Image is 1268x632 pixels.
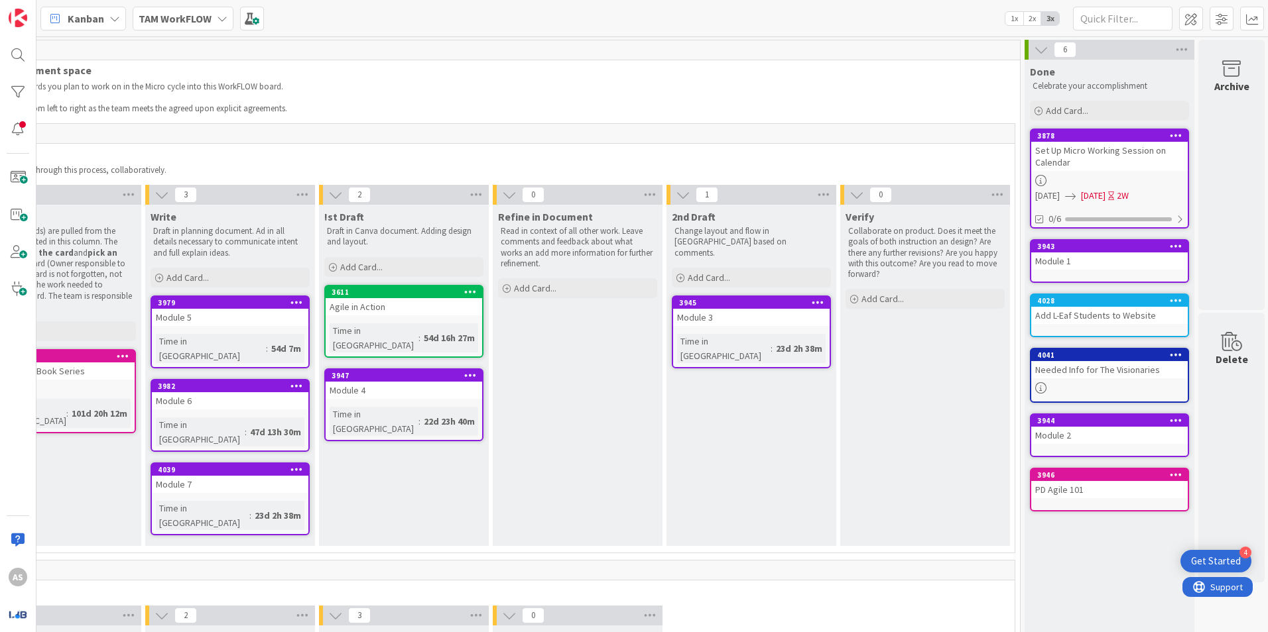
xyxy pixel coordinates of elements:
[1030,348,1189,403] a: 4041Needed Info for The Visionaries
[1117,189,1129,203] div: 2W
[151,295,310,368] a: 3979Module 5Time in [GEOGRAPHIC_DATA]:54d 7m
[1005,12,1023,25] span: 1x
[332,371,482,380] div: 3947
[1031,469,1188,498] div: 3946PD Agile 101
[1031,130,1188,171] div: 3878Set Up Micro Working Session on Calendar
[247,425,304,439] div: 47d 13h 30m
[1031,130,1188,142] div: 3878
[326,286,482,315] div: 3611Agile in Action
[151,210,176,223] span: Write
[152,297,308,309] div: 3979
[340,261,383,273] span: Add Card...
[672,295,831,368] a: 3945Module 3Time in [GEOGRAPHIC_DATA]:23d 2h 38m
[696,187,718,203] span: 1
[672,210,716,223] span: 2nd Draft
[9,568,27,586] div: AS
[1030,293,1189,337] a: 4028Add L-Eaf Students to Website
[152,309,308,326] div: Module 5
[324,210,364,223] span: !st Draft
[326,382,482,399] div: Module 4
[674,226,828,258] p: Change layout and flow in [GEOGRAPHIC_DATA] based on comments.
[348,607,371,623] span: 3
[156,501,249,530] div: Time in [GEOGRAPHIC_DATA]
[1030,65,1055,78] span: Done
[330,407,418,436] div: Time in [GEOGRAPHIC_DATA]
[1037,296,1188,305] div: 4028
[1031,349,1188,361] div: 4041
[1030,413,1189,457] a: 3944Module 2
[12,247,74,258] strong: Name the card
[266,341,268,356] span: :
[1031,349,1188,378] div: 4041Needed Info for The Visionaries
[1216,351,1248,367] div: Delete
[326,370,482,382] div: 3947
[1031,481,1188,498] div: PD Agile 101
[28,2,60,18] span: Support
[68,11,104,26] span: Kanban
[152,464,308,493] div: 4039Module 7
[861,293,904,305] span: Add Card...
[673,309,830,326] div: Module 3
[249,508,251,523] span: :
[688,272,730,284] span: Add Card...
[1031,415,1188,444] div: 3944Module 2
[151,379,310,452] a: 3982Module 6Time in [GEOGRAPHIC_DATA]:47d 13h 30m
[522,607,544,623] span: 0
[326,298,482,315] div: Agile in Action
[330,323,418,352] div: Time in [GEOGRAPHIC_DATA]
[1191,554,1241,568] div: Get Started
[1033,81,1186,91] p: Celebrate your accomplishment
[1046,105,1088,117] span: Add Card...
[1031,295,1188,324] div: 4028Add L-Eaf Students to Website
[245,425,247,439] span: :
[1073,7,1173,30] input: Quick Filter...
[869,187,892,203] span: 0
[1031,252,1188,270] div: Module 1
[1081,189,1106,203] span: [DATE]
[1031,427,1188,444] div: Module 2
[1030,129,1189,229] a: 3878Set Up Micro Working Session on Calendar[DATE][DATE]2W0/6
[324,368,483,441] a: 3947Module 4Time in [GEOGRAPHIC_DATA]:22d 23h 40m
[501,226,655,269] p: Read in context of all other work. Leave comments and feedback about what works an add more infor...
[158,382,308,391] div: 3982
[152,392,308,409] div: Module 6
[174,607,197,623] span: 2
[677,334,771,363] div: Time in [GEOGRAPHIC_DATA]
[251,508,304,523] div: 23d 2h 38m
[152,380,308,409] div: 3982Module 6
[679,298,830,307] div: 3945
[418,414,420,429] span: :
[514,282,556,294] span: Add Card...
[152,476,308,493] div: Module 7
[1030,239,1189,283] a: 3943Module 1
[158,465,308,474] div: 4039
[1031,142,1188,171] div: Set Up Micro Working Session on Calendar
[1048,212,1061,226] span: 0/6
[771,341,773,356] span: :
[1031,361,1188,378] div: Needed Info for The Visionaries
[348,187,371,203] span: 2
[420,414,478,429] div: 22d 23h 40m
[846,210,874,223] span: Verify
[773,341,826,356] div: 23d 2h 38m
[326,286,482,298] div: 3611
[1041,12,1059,25] span: 3x
[139,12,212,25] b: TAM WorkFLOW
[68,406,131,421] div: 101d 20h 12m
[1180,550,1251,572] div: Open Get Started checklist, remaining modules: 4
[324,285,483,358] a: 3611Agile in ActionTime in [GEOGRAPHIC_DATA]:54d 16h 27m
[327,226,481,248] p: Draft in Canva document. Adding design and layout.
[1031,415,1188,427] div: 3944
[1031,240,1188,270] div: 3943Module 1
[1239,547,1251,558] div: 4
[332,288,482,297] div: 3611
[1035,189,1060,203] span: [DATE]
[1037,416,1188,425] div: 3944
[1214,78,1249,94] div: Archive
[153,226,307,258] p: Draft in planning document. Ad in all details necessary to communicate intent and full explain id...
[1031,469,1188,481] div: 3946
[1031,240,1188,252] div: 3943
[418,331,420,345] span: :
[9,605,27,623] img: avatar
[1037,131,1188,140] div: 3878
